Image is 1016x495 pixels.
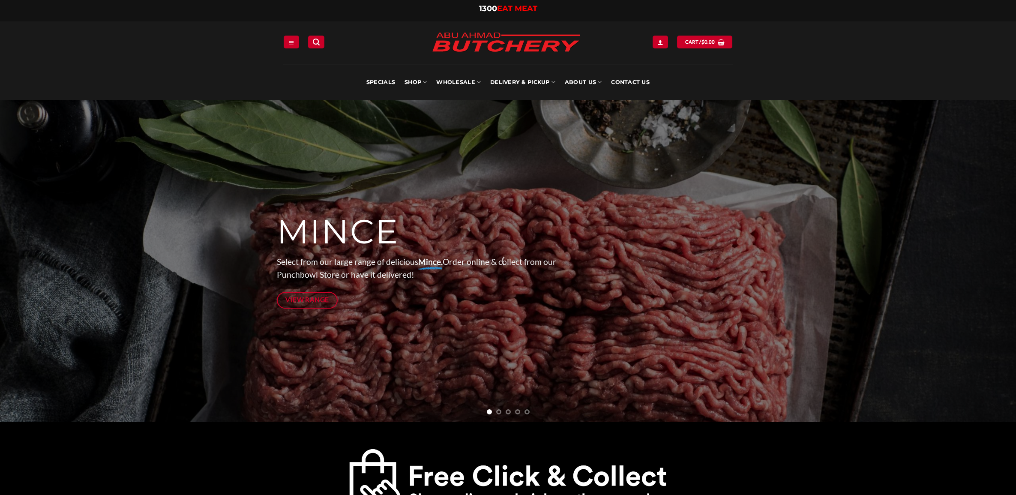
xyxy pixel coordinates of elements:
[479,4,497,13] span: 1300
[565,64,602,100] a: About Us
[701,39,715,45] bdi: 0.00
[436,64,481,100] a: Wholesale
[366,64,395,100] a: Specials
[611,64,650,100] a: Contact Us
[524,409,530,414] li: Page dot 5
[487,409,492,414] li: Page dot 1
[490,64,555,100] a: Delivery & Pickup
[277,292,338,309] a: View Range
[496,409,501,414] li: Page dot 2
[701,38,704,46] span: $
[479,4,537,13] a: 1300EAT MEAT
[418,257,443,267] strong: Mince.
[284,36,299,48] a: Menu
[497,4,537,13] span: EAT MEAT
[425,27,587,59] img: Abu Ahmad Butchery
[405,64,427,100] a: SHOP
[515,409,520,414] li: Page dot 4
[677,36,732,48] a: View cart
[506,409,511,414] li: Page dot 3
[277,211,399,252] span: MINCE
[308,36,324,48] a: Search
[653,36,668,48] a: Login
[277,257,556,280] span: Select from our large range of delicious Order online & collect from our Punchbowl Store or have ...
[685,38,715,46] span: Cart /
[285,294,329,305] span: View Range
